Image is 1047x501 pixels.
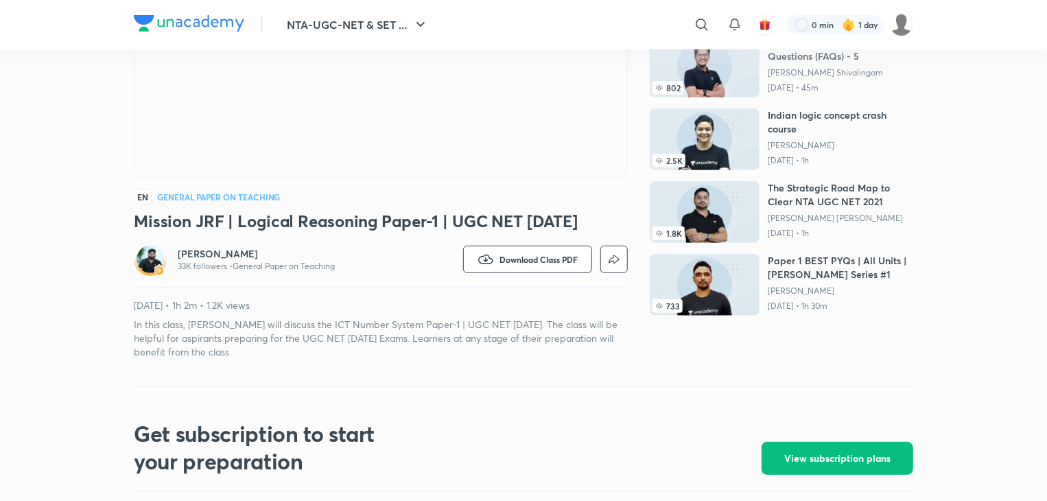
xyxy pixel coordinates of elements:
a: [PERSON_NAME] [768,286,913,296]
button: avatar [754,14,776,36]
span: Download Class PDF [499,254,578,265]
span: View subscription plans [784,452,891,465]
p: [DATE] • 45m [768,82,913,93]
h2: Get subscription to start your preparation [134,420,415,475]
button: NTA-UGC-NET & SET ... [279,11,437,38]
a: Company Logo [134,15,244,35]
img: streak [842,18,856,32]
span: EN [134,189,152,205]
p: In this class, [PERSON_NAME] will discuss the ICT Number System Paper-1 | UGC NET [DATE]. The cla... [134,318,628,359]
h6: Paper 1 BEST PYQs | All Units | [PERSON_NAME] Series #1 [768,254,913,281]
p: [DATE] • 1h [768,228,913,239]
img: badge [154,266,164,275]
span: 733 [652,299,683,313]
h6: Indian logic concept crash course [768,108,913,136]
h6: Paper 1 - Most Frequent Asked Questions (FAQs) - 5 [768,36,913,63]
span: 802 [652,81,683,95]
h6: The Strategic Road Map to Clear NTA UGC NET 2021 [768,181,913,209]
img: Avatar [137,246,164,273]
p: 33K followers • General Paper on Teaching [178,261,335,272]
span: 2.5K [652,154,685,167]
p: [DATE] • 1h 30m [768,301,913,312]
p: [DATE] • 1h [768,155,913,166]
img: Company Logo [134,15,244,32]
h4: General Paper on Teaching [157,193,281,201]
a: [PERSON_NAME] [PERSON_NAME] [768,213,913,224]
button: View subscription plans [762,442,913,475]
button: Download Class PDF [463,246,592,273]
h3: Mission JRF | Logical Reasoning Paper-1 | UGC NET [DATE] [134,210,628,232]
img: SAKTHISRI [890,13,913,36]
a: [PERSON_NAME] [178,247,335,261]
p: [DATE] • 1h 2m • 1.2K views [134,299,628,312]
a: [PERSON_NAME] Shivalingam [768,67,913,78]
img: avatar [759,19,771,31]
span: 1.8K [652,226,685,240]
a: Avatarbadge [134,243,167,276]
a: [PERSON_NAME] [768,140,913,151]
